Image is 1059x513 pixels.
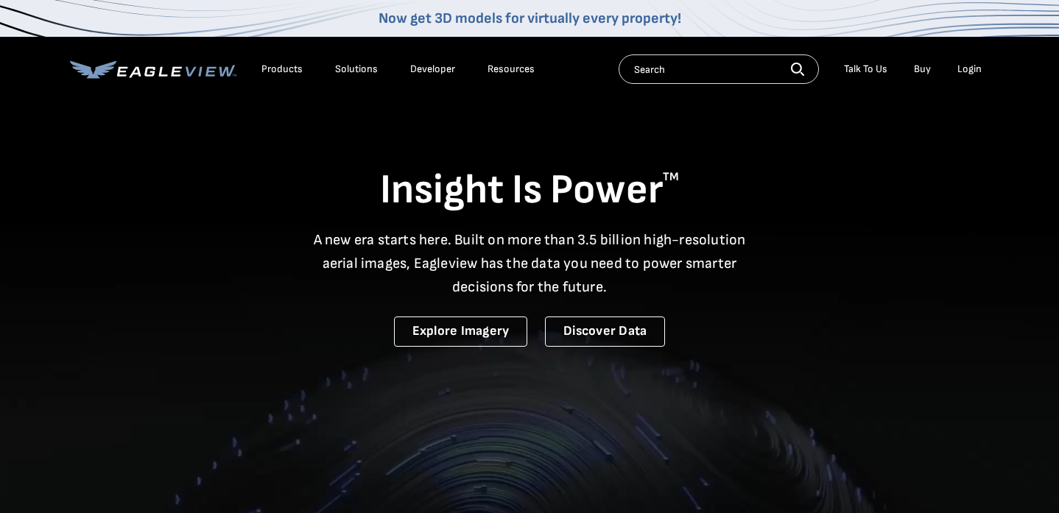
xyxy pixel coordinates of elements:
a: Explore Imagery [394,316,528,347]
sup: TM [663,170,679,184]
div: Solutions [335,63,378,76]
div: Talk To Us [844,63,887,76]
div: Login [957,63,982,76]
p: A new era starts here. Built on more than 3.5 billion high-resolution aerial images, Eagleview ha... [304,228,755,299]
h1: Insight Is Power [70,165,989,216]
a: Discover Data [545,316,665,347]
a: Developer [410,63,455,76]
a: Buy [914,63,931,76]
div: Products [261,63,303,76]
a: Now get 3D models for virtually every property! [379,10,681,27]
input: Search [619,54,819,84]
div: Resources [488,63,535,76]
